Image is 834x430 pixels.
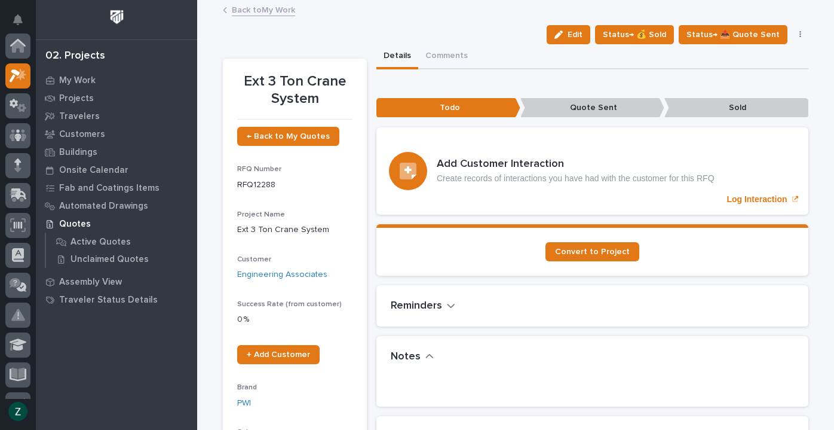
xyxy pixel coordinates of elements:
[237,397,251,410] a: PWI
[59,93,94,104] p: Projects
[679,25,787,44] button: Status→ 📤 Quote Sent
[247,350,310,359] span: + Add Customer
[45,50,105,63] div: 02. Projects
[391,350,434,364] button: Notes
[520,98,664,118] p: Quote Sent
[237,313,352,326] p: 0 %
[237,179,352,191] p: RFQ12288
[36,143,197,161] a: Buildings
[237,301,342,308] span: Success Rate (from customer)
[59,75,96,86] p: My Work
[232,2,295,16] a: Back toMy Work
[36,273,197,291] a: Assembly View
[237,73,352,108] p: Ext 3 Ton Crane System
[36,215,197,233] a: Quotes
[391,300,455,313] button: Reminders
[36,197,197,215] a: Automated Drawings
[36,291,197,309] a: Traveler Status Details
[36,179,197,197] a: Fab and Coatings Items
[36,89,197,107] a: Projects
[59,183,160,194] p: Fab and Coatings Items
[603,28,666,42] span: Status→ 💰 Sold
[237,256,271,263] span: Customer
[418,44,475,69] button: Comments
[376,98,520,118] p: Todo
[391,300,442,313] h2: Reminders
[59,129,105,140] p: Customers
[545,242,639,261] a: Convert to Project
[391,350,421,364] h2: Notes
[59,201,148,212] p: Automated Drawings
[70,254,149,265] p: Unclaimed Quotes
[437,173,715,184] p: Create records of interactions you have had with the customer for this RFQ
[46,233,197,250] a: Active Quotes
[36,107,197,125] a: Travelers
[437,158,715,171] h3: Add Customer Interaction
[59,165,128,176] p: Onsite Calendar
[36,71,197,89] a: My Work
[70,237,131,248] p: Active Quotes
[237,127,339,146] a: ← Back to My Quotes
[36,125,197,143] a: Customers
[36,161,197,179] a: Onsite Calendar
[237,269,327,281] a: Engineering Associates
[247,132,330,141] span: ← Back to My Quotes
[237,345,320,364] a: + Add Customer
[686,28,780,42] span: Status→ 📤 Quote Sent
[547,25,590,44] button: Edit
[46,251,197,267] a: Unclaimed Quotes
[555,248,630,256] span: Convert to Project
[726,194,787,205] p: Log Interaction
[237,384,257,391] span: Brand
[568,29,582,40] span: Edit
[237,166,281,173] span: RFQ Number
[59,111,100,122] p: Travelers
[59,219,91,230] p: Quotes
[15,14,30,33] div: Notifications
[237,211,285,218] span: Project Name
[376,127,808,215] a: Log Interaction
[59,277,122,288] p: Assembly View
[376,44,418,69] button: Details
[59,295,158,306] p: Traveler Status Details
[106,6,128,28] img: Workspace Logo
[5,7,30,32] button: Notifications
[5,399,30,424] button: users-avatar
[237,224,352,236] p: Ext 3 Ton Crane System
[59,147,97,158] p: Buildings
[595,25,674,44] button: Status→ 💰 Sold
[664,98,808,118] p: Sold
